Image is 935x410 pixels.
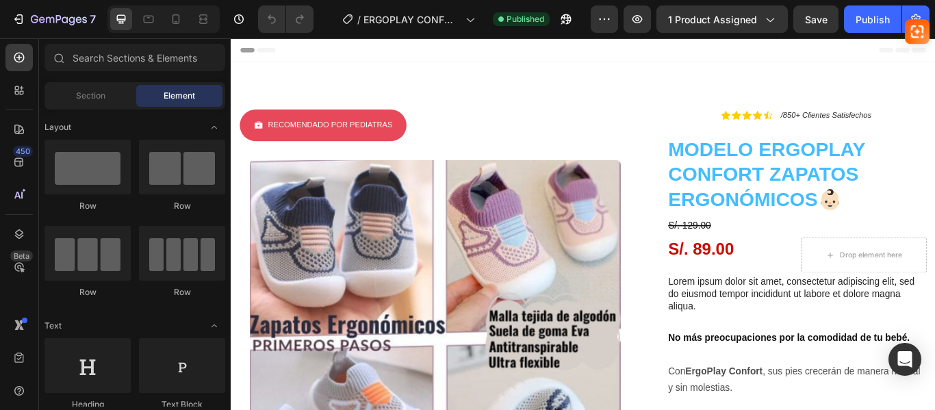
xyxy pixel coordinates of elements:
button: Save [793,5,838,33]
iframe: Design area [231,38,935,410]
button: 1 product assigned [656,5,788,33]
strong: No más preocupaciones por la comodidad de tu bebé. [510,343,792,355]
span: Layout [44,121,71,133]
span: Section [76,90,105,102]
div: Open Intercom Messenger [888,343,921,376]
span: Published [507,13,544,25]
div: Publish [856,12,890,27]
span: Toggle open [203,315,225,337]
h1: Modelo ERGOPLAY Confort Zapatos Ergonómicos👶🏻 [509,114,811,205]
div: Undo/Redo [258,5,313,33]
span: ERGOPLAY CONFORT 2 [363,12,460,27]
p: 7 [90,11,96,27]
span: Text [44,320,62,332]
div: S/. 89.00 [509,232,654,259]
div: Row [44,200,131,212]
button: 7 [5,5,102,33]
i: /850+ Clientes Satisfechos [641,84,747,94]
span: Element [164,90,195,102]
div: Row [139,286,225,298]
input: Search Sections & Elements [44,44,225,71]
span: Toggle open [203,116,225,138]
div: 450 [13,146,33,157]
div: Row [139,200,225,212]
div: S/. 129.00 [509,207,811,230]
p: Lorem ipsum dolor sit amet, consectetur adipiscing elit, sed do eiusmod tempor incididunt ut labo... [510,277,810,320]
span: 1 product assigned [668,12,757,27]
div: Beta [10,251,33,261]
span: / [357,12,361,27]
button: Publish [844,5,901,33]
div: Row [44,286,131,298]
strong: ErgoPlay Confort [530,382,620,394]
span: Save [805,14,828,25]
div: Drop element here [710,247,782,258]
